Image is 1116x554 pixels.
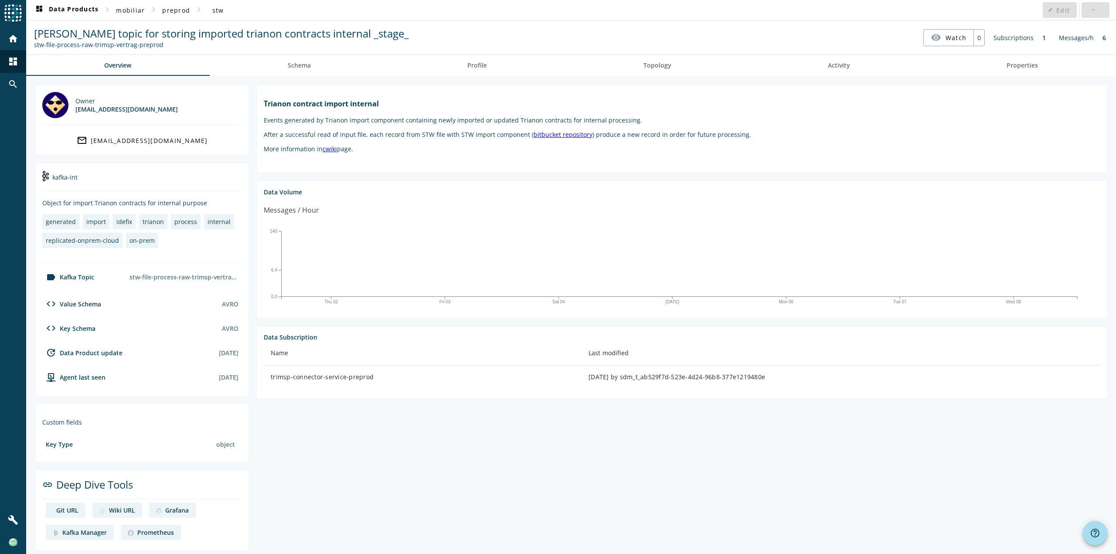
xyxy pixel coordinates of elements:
mat-icon: update [46,347,56,358]
mat-icon: help_outline [1090,528,1100,538]
div: replicated-onprem-cloud [46,236,119,245]
p: Events generated by Trianon import component containing newly imported or updated Trianon contrac... [264,116,1100,124]
p: More information in page. [264,145,1100,153]
div: trimsp-connector-service-preprod [271,373,575,381]
span: Watch [946,30,966,45]
text: 140 [270,228,277,233]
p: After a successful read of input file, each record from STW file with STW import component ( ) pr... [264,130,1100,139]
img: deep dive image [99,508,105,514]
div: process [174,218,197,226]
button: mobiliar [112,2,148,18]
img: spoud-logo.svg [4,4,22,22]
a: cwiki [323,145,337,153]
div: stw-file-process-raw-trimsp-vertrag-preprod [126,269,242,285]
div: trianon [143,218,164,226]
mat-icon: link [42,479,53,490]
mat-icon: chevron_right [148,4,159,15]
img: 6bed4d6d5c24547af52003b884bdc343 [9,538,17,547]
text: 0.0 [271,294,277,299]
button: preprod [159,2,194,18]
div: Data Product update [42,347,122,358]
span: preprod [162,6,190,14]
a: [EMAIL_ADDRESS][DOMAIN_NAME] [42,133,242,148]
button: Watch [924,30,973,45]
mat-icon: mail_outline [77,135,87,146]
img: deep dive image [128,530,134,536]
text: 6.4 [271,268,277,272]
div: 6 [1098,29,1110,46]
mat-icon: search [8,79,18,89]
div: Kafka Topic: stw-file-process-raw-trimsp-vertrag-preprod [34,41,409,49]
span: Activity [828,62,850,68]
div: Kafka Manager [62,528,107,537]
img: DL_301529@mobi.ch [42,92,68,118]
div: 0 [973,30,984,46]
a: deep dive imageWiki URL [92,503,142,518]
img: kafka-int [42,171,49,181]
mat-icon: dashboard [8,56,18,67]
th: Name [264,341,582,366]
text: Mon 06 [779,299,794,304]
div: [EMAIL_ADDRESS][DOMAIN_NAME] [75,105,178,113]
div: Key Schema [42,323,95,333]
div: Grafana [165,506,189,514]
text: Wed 08 [1006,299,1021,304]
div: Messages/h [1055,29,1098,46]
button: stw [204,2,232,18]
a: deep dive imageKafka Manager [46,525,114,540]
img: deep dive image [53,530,59,536]
div: idefix [116,218,132,226]
div: import [86,218,106,226]
span: stw [212,6,224,14]
span: Overview [104,62,131,68]
div: Custom fields [42,418,242,426]
div: Wiki URL [109,506,135,514]
mat-icon: visibility [931,32,941,43]
div: Value Schema [42,299,101,309]
div: AVRO [222,324,238,333]
a: bitbucket repository [534,130,592,139]
div: Agents typically reports every 15min to 1h [219,373,238,381]
span: Properties [1007,62,1038,68]
div: Key Type [46,440,73,449]
div: Data Subscription [264,333,1100,341]
span: Data Products [34,5,99,15]
td: [DATE] by sdm_t_ab529f7d-523e-4d24-96b8-377e1219480e [582,366,1100,388]
a: deep dive imageGit URL [46,503,85,518]
div: Git URL [56,506,78,514]
mat-icon: code [46,299,56,309]
button: Data Products [31,2,102,18]
mat-icon: chevron_right [194,4,204,15]
text: Thu 02 [324,299,338,304]
span: [PERSON_NAME] topic for storing imported trianon contracts internal _stage_ [34,26,409,41]
div: 1 [1038,29,1050,46]
h1: Trianon contract import internal [264,99,1100,109]
a: deep dive imagePrometheus [121,525,181,540]
div: object [213,437,238,452]
text: Fri 03 [439,299,451,304]
mat-icon: dashboard [34,5,44,15]
th: Last modified [582,341,1100,366]
div: Owner [75,97,178,105]
text: [DATE] [666,299,680,304]
span: Profile [467,62,487,68]
div: Kafka Topic [42,272,94,282]
span: Topology [643,62,671,68]
text: Tue 07 [893,299,907,304]
div: Subscriptions [989,29,1038,46]
mat-icon: chevron_right [102,4,112,15]
div: [DATE] [219,349,238,357]
div: kafka-int [42,170,242,192]
div: agent-env-preprod [42,372,105,382]
div: AVRO [222,300,238,308]
mat-icon: label [46,272,56,282]
mat-icon: build [8,515,18,525]
div: Data Volume [264,188,1100,196]
div: [EMAIL_ADDRESS][DOMAIN_NAME] [91,136,208,145]
div: Deep Dive Tools [42,477,242,499]
div: Messages / Hour [264,205,319,216]
mat-icon: code [46,323,56,333]
div: on-prem [129,236,155,245]
div: internal [208,218,231,226]
span: Schema [288,62,311,68]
